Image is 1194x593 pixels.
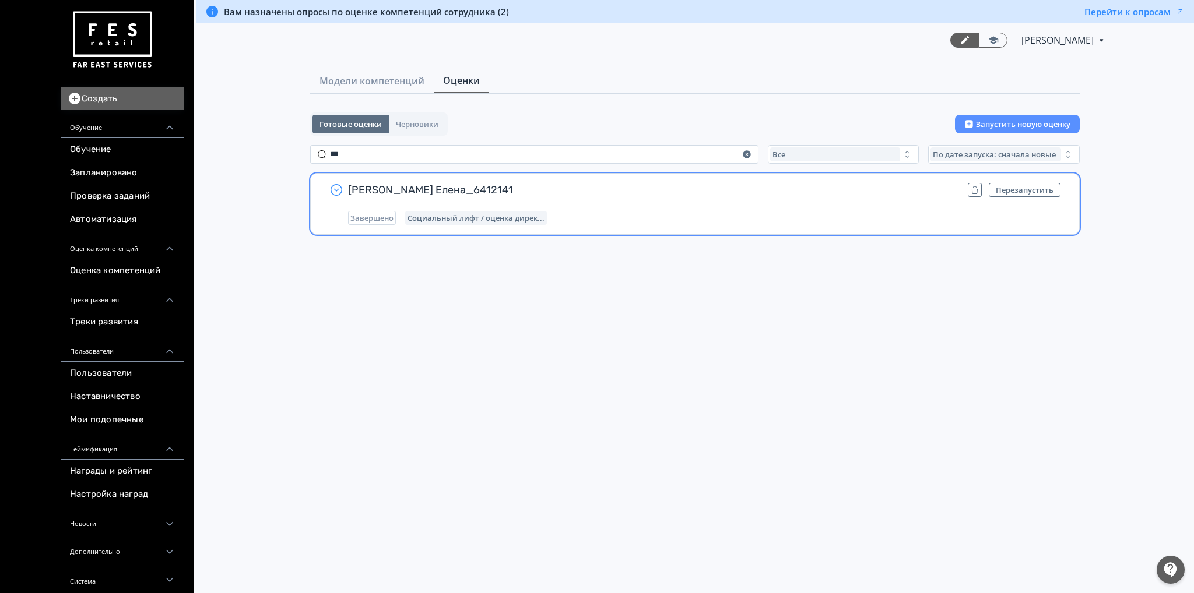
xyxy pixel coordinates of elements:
div: Оценка компетенций [61,231,184,259]
a: Обучение [61,138,184,161]
span: [PERSON_NAME] Елена_6412141 [348,183,958,197]
a: Наставничество [61,385,184,408]
div: Пользователи [61,334,184,362]
img: https://files.teachbase.ru/system/account/57463/logo/medium-936fc5084dd2c598f50a98b9cbe0469a.png [70,7,154,73]
a: Мои подопечные [61,408,184,432]
span: Модели компетенций [319,74,424,88]
button: Готовые оценки [312,115,389,133]
span: Завершено [350,213,394,223]
div: Обучение [61,110,184,138]
div: Геймификация [61,432,184,460]
a: Проверка заданий [61,185,184,208]
div: Дополнительно [61,534,184,562]
span: Светлана Илюхина [1021,33,1095,47]
div: Треки развития [61,283,184,310]
button: Перезапустить [989,183,1060,197]
button: Перейти к опросам [1084,6,1185,17]
span: Оценки [443,73,480,87]
div: Новости [61,506,184,534]
a: Треки развития [61,310,184,334]
button: Все [768,145,919,164]
span: По дате запуска: сначала новые [933,150,1056,159]
a: Пользователи [61,362,184,385]
a: Настройка наград [61,483,184,506]
button: По дате запуска: сначала новые [928,145,1080,164]
span: Все [772,150,785,159]
button: Запустить новую оценку [955,115,1080,133]
span: Социальный лифт / оценка директора магазина [408,213,545,223]
span: Вам назначены опросы по оценке компетенций сотрудника (2) [224,6,509,17]
a: Оценка компетенций [61,259,184,283]
a: Автоматизация [61,208,184,231]
span: Черновики [396,119,438,129]
div: Система [61,562,184,590]
a: Запланировано [61,161,184,185]
a: Переключиться в режим ученика [979,33,1007,48]
a: Награды и рейтинг [61,460,184,483]
button: Создать [61,87,184,110]
span: Готовые оценки [319,119,382,129]
button: Черновики [389,115,445,133]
